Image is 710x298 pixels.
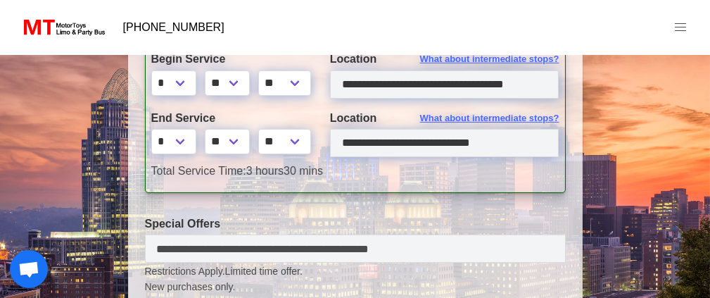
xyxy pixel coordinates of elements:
div: Open chat [10,250,48,288]
img: MotorToys Logo [20,18,106,37]
label: Special Offers [145,216,566,232]
span: Location [330,53,377,65]
span: New purchases only. [145,280,566,294]
a: menu [662,9,699,46]
span: What about intermediate stops? [420,52,559,66]
div: 3 hours [141,163,570,180]
label: End Service [151,110,309,127]
span: What about intermediate stops? [420,111,559,125]
span: Total Service Time: [151,165,246,177]
span: Limited time offer. [225,264,303,279]
small: Restrictions Apply. [145,266,566,294]
label: Begin Service [151,51,309,68]
span: 30 mins [284,165,323,177]
a: [PHONE_NUMBER] [115,13,233,42]
span: Location [330,112,377,124]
